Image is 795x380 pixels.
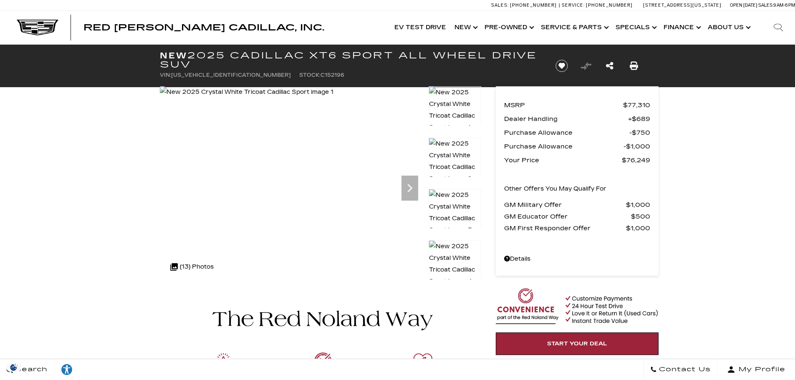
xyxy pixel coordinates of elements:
[762,11,795,44] div: Search
[504,222,626,234] span: GM First Responder Offer
[429,86,481,134] img: New 2025 Crystal White Tricoat Cadillac Sport image 1
[622,154,650,166] span: $76,249
[559,3,635,8] a: Service: [PHONE_NUMBER]
[17,20,58,35] img: Cadillac Dark Logo with Cadillac White Text
[606,60,613,72] a: Share this New 2025 Cadillac XT6 Sport All Wheel Drive SUV
[83,23,324,33] span: Red [PERSON_NAME] Cadillac, Inc.
[628,113,650,125] span: $689
[504,211,631,222] span: GM Educator Offer
[504,113,650,125] a: Dealer Handling $689
[504,183,606,195] p: Other Offers You May Qualify For
[562,3,585,8] span: Service:
[630,60,638,72] a: Print this New 2025 Cadillac XT6 Sport All Wheel Drive SUV
[390,11,450,44] a: EV Test Drive
[626,199,650,211] span: $1,000
[704,11,753,44] a: About Us
[491,3,559,8] a: Sales: [PHONE_NUMBER]
[659,11,704,44] a: Finance
[547,340,607,347] span: Start Your Deal
[510,3,557,8] span: [PHONE_NUMBER]
[586,3,633,8] span: [PHONE_NUMBER]
[643,3,722,8] a: [STREET_ADDRESS][US_STATE]
[623,99,650,111] span: $77,310
[160,86,333,98] img: New 2025 Crystal White Tricoat Cadillac Sport image 1
[504,99,623,111] span: MSRP
[480,11,537,44] a: Pre-Owned
[160,51,542,69] h1: 2025 Cadillac XT6 Sport All Wheel Drive SUV
[401,176,418,201] div: Next
[504,199,650,211] a: GM Military Offer $1,000
[629,127,650,138] span: $750
[504,99,650,111] a: MSRP $77,310
[657,364,711,375] span: Contact Us
[491,3,509,8] span: Sales:
[758,3,773,8] span: Sales:
[160,50,187,60] strong: New
[504,113,628,125] span: Dealer Handling
[504,211,650,222] a: GM Educator Offer $500
[735,364,785,375] span: My Profile
[54,363,79,376] div: Explore your accessibility options
[623,141,650,152] span: $1,000
[631,211,650,222] span: $500
[429,240,481,288] img: New 2025 Crystal White Tricoat Cadillac Sport image 4
[644,359,717,380] a: Contact Us
[504,141,623,152] span: Purchase Allowance
[504,199,626,211] span: GM Military Offer
[4,363,23,372] img: Opt-Out Icon
[13,364,48,375] span: Search
[496,332,659,355] a: Start Your Deal
[537,11,611,44] a: Service & Parts
[504,127,650,138] a: Purchase Allowance $750
[504,127,629,138] span: Purchase Allowance
[171,72,291,78] span: [US_VEHICLE_IDENTIFICATION_NUMBER]
[54,359,80,380] a: Explore your accessibility options
[504,154,650,166] a: Your Price $76,249
[773,3,795,8] span: 9 AM-6 PM
[450,11,480,44] a: New
[321,72,344,78] span: C152196
[504,222,650,234] a: GM First Responder Offer $1,000
[580,60,592,72] button: Vehicle Added To Compare List
[166,257,218,277] div: (13) Photos
[504,154,622,166] span: Your Price
[730,3,757,8] span: Open [DATE]
[611,11,659,44] a: Specials
[504,253,650,265] a: Details
[429,189,481,237] img: New 2025 Crystal White Tricoat Cadillac Sport image 3
[504,141,650,152] a: Purchase Allowance $1,000
[626,222,650,234] span: $1,000
[717,359,795,380] button: Open user profile menu
[83,23,324,32] a: Red [PERSON_NAME] Cadillac, Inc.
[553,59,571,73] button: Save vehicle
[429,138,481,185] img: New 2025 Crystal White Tricoat Cadillac Sport image 2
[4,363,23,372] section: Click to Open Cookie Consent Modal
[299,72,321,78] span: Stock:
[160,72,171,78] span: VIN:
